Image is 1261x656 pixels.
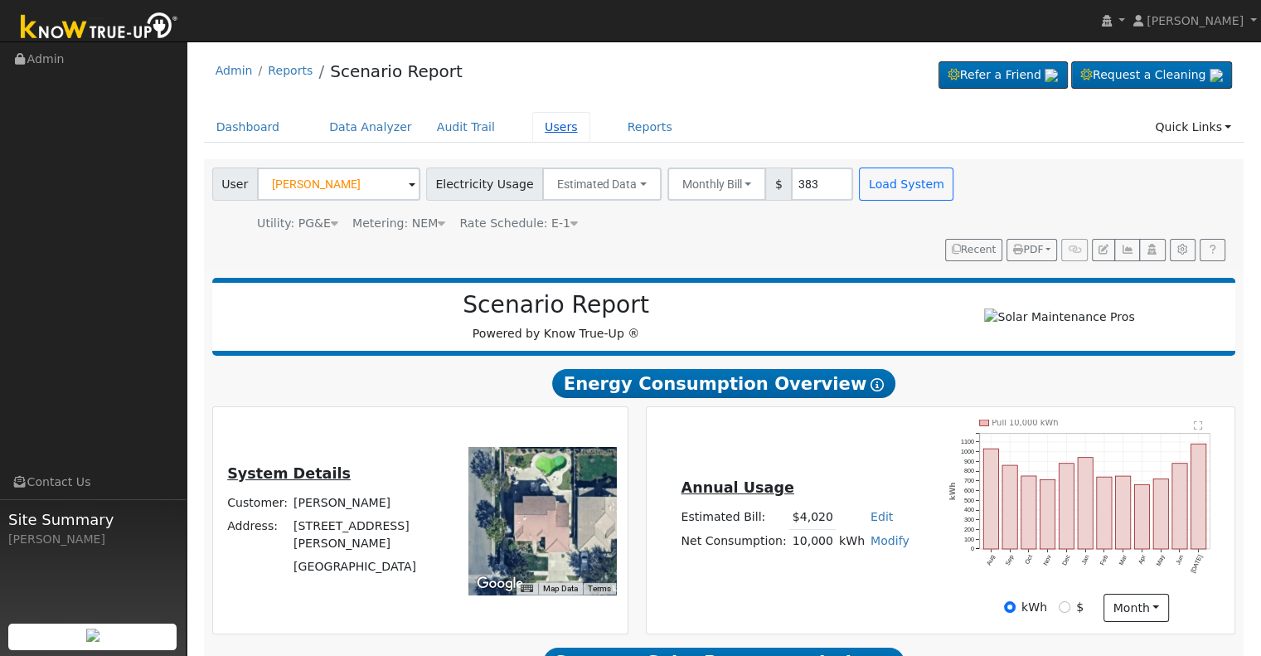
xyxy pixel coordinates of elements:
[983,449,998,549] rect: onclick=""
[543,583,578,595] button: Map Data
[964,477,974,484] text: 700
[859,168,953,201] button: Load System
[984,309,1134,326] img: Solar Maintenance Pros
[1024,554,1035,566] text: Oct
[257,168,420,201] input: Select a User
[1099,554,1110,566] text: Feb
[964,536,974,543] text: 100
[473,573,527,595] img: Google
[1060,463,1074,549] rect: onclick=""
[1210,69,1223,82] img: retrieve
[1004,601,1016,613] input: kWh
[1170,239,1196,262] button: Settings
[1192,444,1207,549] rect: onclick=""
[352,215,445,232] div: Metering: NEM
[1080,554,1091,566] text: Jan
[473,573,527,595] a: Open this area in Google Maps (opens a new window)
[789,529,836,553] td: 10,000
[459,216,578,230] span: Alias: None
[1200,239,1225,262] a: Help Link
[8,508,177,531] span: Site Summary
[678,529,789,553] td: Net Consumption:
[426,168,543,201] span: Electricity Usage
[678,506,789,530] td: Estimated Bill:
[961,438,974,445] text: 1100
[291,492,446,515] td: [PERSON_NAME]
[532,112,590,143] a: Users
[964,457,974,464] text: 900
[1006,239,1057,262] button: PDF
[789,506,836,530] td: $4,020
[945,239,1003,262] button: Recent
[1098,477,1113,549] rect: onclick=""
[1118,553,1129,566] text: Mar
[317,112,424,143] a: Data Analyzer
[961,448,974,455] text: 1000
[1103,594,1169,622] button: month
[992,418,1060,427] text: Pull 10,000 kWh
[330,61,463,81] a: Scenario Report
[268,64,313,77] a: Reports
[871,534,909,547] a: Modify
[667,168,767,201] button: Monthly Bill
[1175,554,1186,566] text: Jun
[949,482,958,500] text: kWh
[964,467,974,474] text: 800
[12,9,187,46] img: Know True-Up
[615,112,685,143] a: Reports
[1147,14,1244,27] span: [PERSON_NAME]
[1076,599,1084,616] label: $
[1142,112,1244,143] a: Quick Links
[1002,465,1017,549] rect: onclick=""
[424,112,507,143] a: Audit Trail
[681,479,793,496] u: Annual Usage
[227,465,351,482] u: System Details
[521,583,532,595] button: Keyboard shortcuts
[985,554,997,567] text: Aug
[1156,553,1167,567] text: May
[1021,476,1036,549] rect: onclick=""
[964,516,974,523] text: 300
[938,61,1068,90] a: Refer a Friend
[871,378,884,391] i: Show Help
[204,112,293,143] a: Dashboard
[221,291,892,343] div: Powered by Know True-Up ®
[225,492,291,515] td: Customer:
[1173,463,1188,549] rect: onclick=""
[871,510,893,523] a: Edit
[1013,244,1043,255] span: PDF
[216,64,253,77] a: Admin
[964,526,974,533] text: 200
[1021,599,1047,616] label: kWh
[964,487,974,494] text: 600
[1139,239,1165,262] button: Login As
[1195,420,1204,430] text: 
[8,531,177,548] div: [PERSON_NAME]
[971,545,974,552] text: 0
[588,584,611,593] a: Terms
[1045,69,1058,82] img: retrieve
[1042,553,1054,566] text: Nov
[964,497,974,504] text: 500
[542,168,662,201] button: Estimated Data
[1135,484,1150,549] rect: onclick=""
[1116,476,1131,549] rect: onclick=""
[1061,553,1073,566] text: Dec
[1137,553,1148,566] text: Apr
[1059,601,1070,613] input: $
[1190,554,1205,575] text: [DATE]
[86,629,99,642] img: retrieve
[225,515,291,556] td: Address:
[552,369,895,399] span: Energy Consumption Overview
[1004,554,1016,567] text: Sep
[212,168,258,201] span: User
[291,515,446,556] td: [STREET_ADDRESS][PERSON_NAME]
[257,215,338,232] div: Utility: PG&E
[765,168,792,201] span: $
[836,529,867,553] td: kWh
[964,506,974,513] text: 400
[1040,479,1055,549] rect: onclick=""
[1071,61,1232,90] a: Request a Cleaning
[291,556,446,579] td: [GEOGRAPHIC_DATA]
[229,291,883,319] h2: Scenario Report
